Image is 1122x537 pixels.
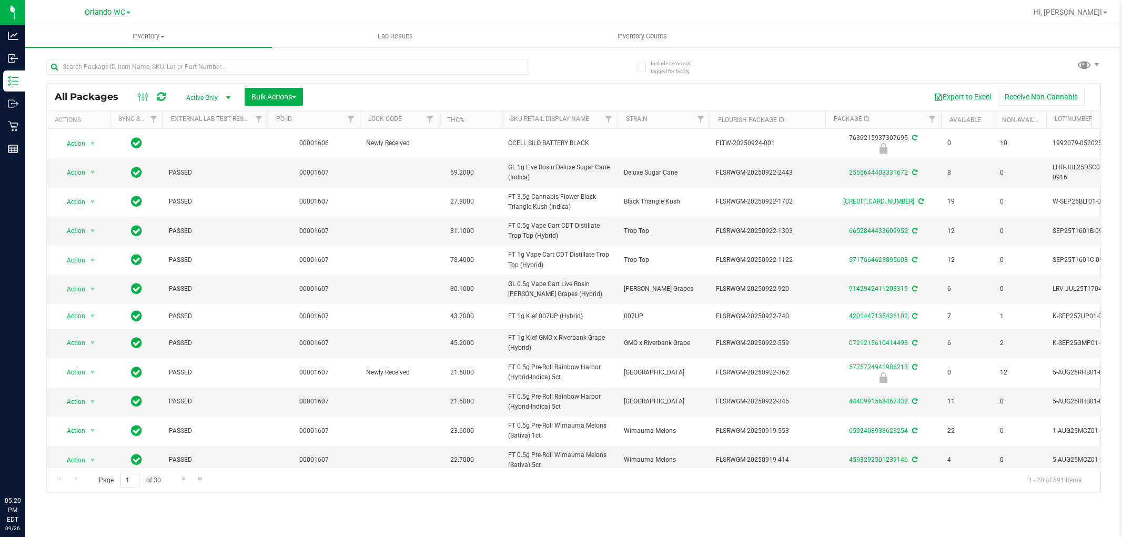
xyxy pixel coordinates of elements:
[299,285,329,292] a: 00001607
[624,368,703,378] span: [GEOGRAPHIC_DATA]
[624,255,703,265] span: Trop Top
[299,169,329,176] a: 00001607
[849,456,908,463] a: 4593292501239146
[25,32,272,41] span: Inventory
[947,138,987,148] span: 0
[947,311,987,321] span: 7
[924,110,941,128] a: Filter
[716,455,819,465] span: FLSRWGM-20250919-414
[1053,138,1119,148] span: 1992079-052025
[849,169,908,176] a: 2555644403331672
[849,256,908,264] a: 5717664623895603
[1000,455,1040,465] span: 0
[299,398,329,405] a: 00001607
[624,397,703,407] span: [GEOGRAPHIC_DATA]
[131,224,142,238] span: In Sync
[445,165,479,180] span: 69.2000
[251,93,296,101] span: Bulk Actions
[1002,116,1049,124] a: Non-Available
[169,455,261,465] span: PASSED
[445,365,479,380] span: 21.5000
[849,312,908,320] a: 4201447135436102
[1053,426,1119,436] span: 1-AUG25MCZ01-0912
[57,165,86,180] span: Action
[131,452,142,467] span: In Sync
[169,368,261,378] span: PASSED
[624,168,703,178] span: Deluxe Sugar Cane
[508,450,611,470] span: FT 0.5g Pre-Roll Wimauma Melons (Sativa) 5ct
[1034,8,1102,16] span: Hi, [PERSON_NAME]!
[716,397,819,407] span: FLSRWGM-20250922-345
[947,168,987,178] span: 8
[299,139,329,147] a: 00001606
[86,365,99,380] span: select
[57,253,86,268] span: Action
[508,221,611,241] span: FT 0.5g Vape Cart CDT Distillate Trop Top (Hybrid)
[55,116,106,124] div: Actions
[445,394,479,409] span: 21.5000
[624,426,703,436] span: Wimauma Melons
[911,312,917,320] span: Sync from Compliance System
[626,115,648,123] a: Strain
[46,59,529,75] input: Search Package ID, Item Name, SKU, Lot or Part Number...
[57,195,86,209] span: Action
[131,136,142,150] span: In Sync
[1000,284,1040,294] span: 0
[508,333,611,353] span: FT 1g Kief GMO x Riverbank Grape (Hybrid)
[86,195,99,209] span: select
[445,252,479,268] span: 78.4000
[169,284,261,294] span: PASSED
[57,394,86,409] span: Action
[368,115,402,123] a: Lock Code
[1055,115,1093,123] a: Lot Number
[421,110,439,128] a: Filter
[1000,311,1040,321] span: 1
[169,226,261,236] span: PASSED
[445,309,479,324] span: 43.7000
[1053,255,1119,265] span: SEP25T1601C-0915
[824,372,943,383] div: Newly Received
[911,363,917,371] span: Sync from Compliance System
[716,426,819,436] span: FLSRWGM-20250919-553
[508,279,611,299] span: GL 0.5g Vape Cart Live Rosin [PERSON_NAME] Grapes (Hybrid)
[1000,138,1040,148] span: 10
[911,456,917,463] span: Sync from Compliance System
[8,121,18,131] inline-svg: Retail
[276,115,292,123] a: PO ID
[849,339,908,347] a: 0721215610414493
[911,169,917,176] span: Sync from Compliance System
[86,165,99,180] span: select
[171,115,254,123] a: External Lab Test Result
[445,452,479,468] span: 22.7000
[1000,426,1040,436] span: 0
[445,336,479,351] span: 45.2000
[193,472,208,486] a: Go to the last page
[250,110,268,128] a: Filter
[299,339,329,347] a: 00001607
[86,282,99,297] span: select
[447,116,464,124] a: THC%
[600,110,618,128] a: Filter
[299,256,329,264] a: 00001607
[363,32,427,41] span: Lab Results
[169,311,261,321] span: PASSED
[716,284,819,294] span: FLSRWGM-20250922-920
[1000,255,1040,265] span: 0
[947,397,987,407] span: 11
[949,116,981,124] a: Available
[508,311,611,321] span: FT 1g Kief 007UP (Hybrid)
[911,398,917,405] span: Sync from Compliance System
[118,115,159,123] a: Sync Status
[131,194,142,209] span: In Sync
[849,363,908,371] a: 5775724941986213
[911,285,917,292] span: Sync from Compliance System
[1020,472,1090,488] span: 1 - 20 of 591 items
[1053,197,1119,207] span: W-SEP25BLT01-0916
[508,421,611,441] span: FT 0.5g Pre-Roll Wimauma Melons (Sativa) 1ct
[1053,368,1119,378] span: 5-AUG25RHB01-0915
[445,194,479,209] span: 27.8000
[86,253,99,268] span: select
[1053,284,1119,294] span: LRV-JUL25T1704-0915
[1000,197,1040,207] span: 0
[1000,226,1040,236] span: 0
